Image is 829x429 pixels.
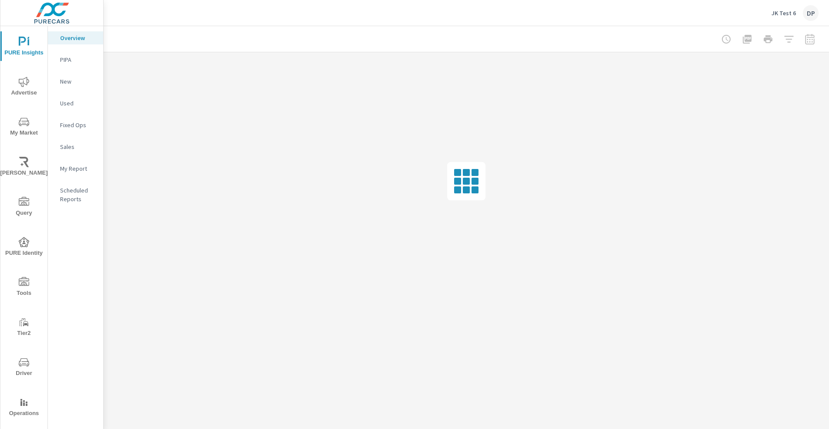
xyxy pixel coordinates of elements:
[60,142,96,151] p: Sales
[3,277,45,298] span: Tools
[48,53,103,66] div: PIPA
[3,197,45,218] span: Query
[3,317,45,338] span: Tier2
[48,140,103,153] div: Sales
[772,9,796,17] p: JK Test 6
[803,5,819,21] div: DP
[3,157,45,178] span: [PERSON_NAME]
[48,118,103,132] div: Fixed Ops
[60,77,96,86] p: New
[60,99,96,108] p: Used
[60,121,96,129] p: Fixed Ops
[3,397,45,419] span: Operations
[48,162,103,175] div: My Report
[48,75,103,88] div: New
[48,97,103,110] div: Used
[60,164,96,173] p: My Report
[60,55,96,64] p: PIPA
[3,77,45,98] span: Advertise
[48,184,103,206] div: Scheduled Reports
[3,37,45,58] span: PURE Insights
[60,34,96,42] p: Overview
[60,186,96,203] p: Scheduled Reports
[48,31,103,44] div: Overview
[3,357,45,378] span: Driver
[3,117,45,138] span: My Market
[3,237,45,258] span: PURE Identity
